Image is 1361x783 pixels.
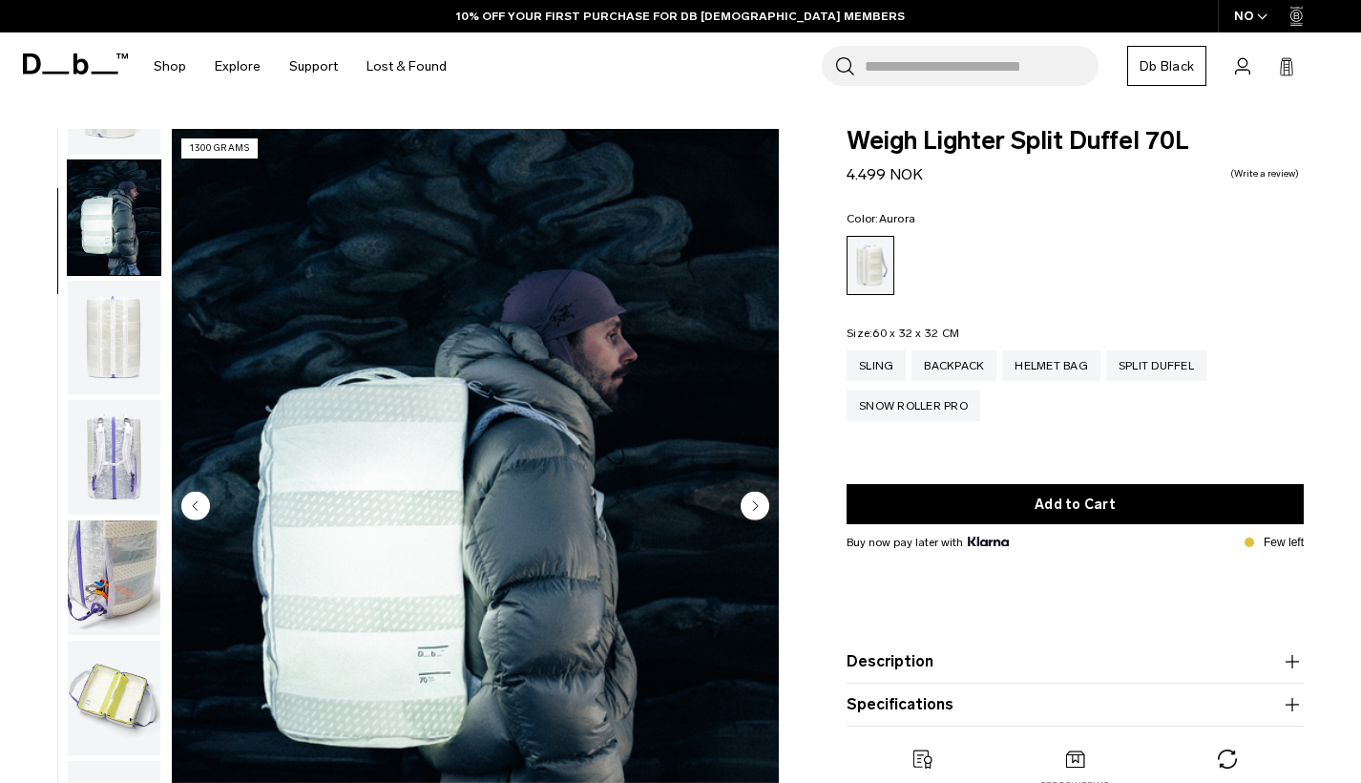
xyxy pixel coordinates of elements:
[181,138,258,159] p: 1300 grams
[68,641,160,755] img: Weigh_Lighter_Split_Duffel_70L_5.png
[1002,350,1100,381] a: Helmet Bag
[215,32,261,100] a: Explore
[911,350,996,381] a: Backpack
[154,32,186,100] a: Shop
[67,159,161,276] button: Weigh_Lighter_Duffel_70L_Lifestyle.png
[847,236,894,295] a: Aurora
[456,8,905,25] a: 10% OFF YOUR FIRST PURCHASE FOR DB [DEMOGRAPHIC_DATA] MEMBERS
[68,160,160,275] img: Weigh_Lighter_Duffel_70L_Lifestyle.png
[847,391,980,421] a: Snow Roller Pro
[968,537,1009,546] img: {"height" => 20, "alt" => "Klarna"}
[366,32,447,100] a: Lost & Found
[847,650,1304,673] button: Description
[289,32,338,100] a: Support
[847,165,923,183] span: 4.499 NOK
[67,399,161,516] button: Weigh_Lighter_Split_Duffel_70L_3.png
[139,32,461,100] nav: Main Navigation
[847,534,1009,551] span: Buy now pay later with
[847,129,1304,154] span: Weigh Lighter Split Duffel 70L
[1230,169,1299,179] a: Write a review
[1127,46,1206,86] a: Db Black
[847,350,906,381] a: Sling
[847,693,1304,716] button: Specifications
[741,492,769,524] button: Next slide
[879,212,916,225] span: Aurora
[872,327,959,340] span: 60 x 32 x 32 CM
[1106,350,1206,381] a: Split Duffel
[68,520,160,635] img: Weigh_Lighter_Split_Duffel_70L_4.png
[181,492,210,524] button: Previous slide
[67,280,161,396] button: Weigh_Lighter_Split_Duffel_70L_2.png
[68,400,160,515] img: Weigh_Lighter_Split_Duffel_70L_3.png
[68,281,160,395] img: Weigh_Lighter_Split_Duffel_70L_2.png
[847,213,915,224] legend: Color:
[67,519,161,636] button: Weigh_Lighter_Split_Duffel_70L_4.png
[847,328,959,339] legend: Size:
[847,484,1304,524] button: Add to Cart
[67,640,161,756] button: Weigh_Lighter_Split_Duffel_70L_5.png
[1264,534,1304,551] p: Few left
